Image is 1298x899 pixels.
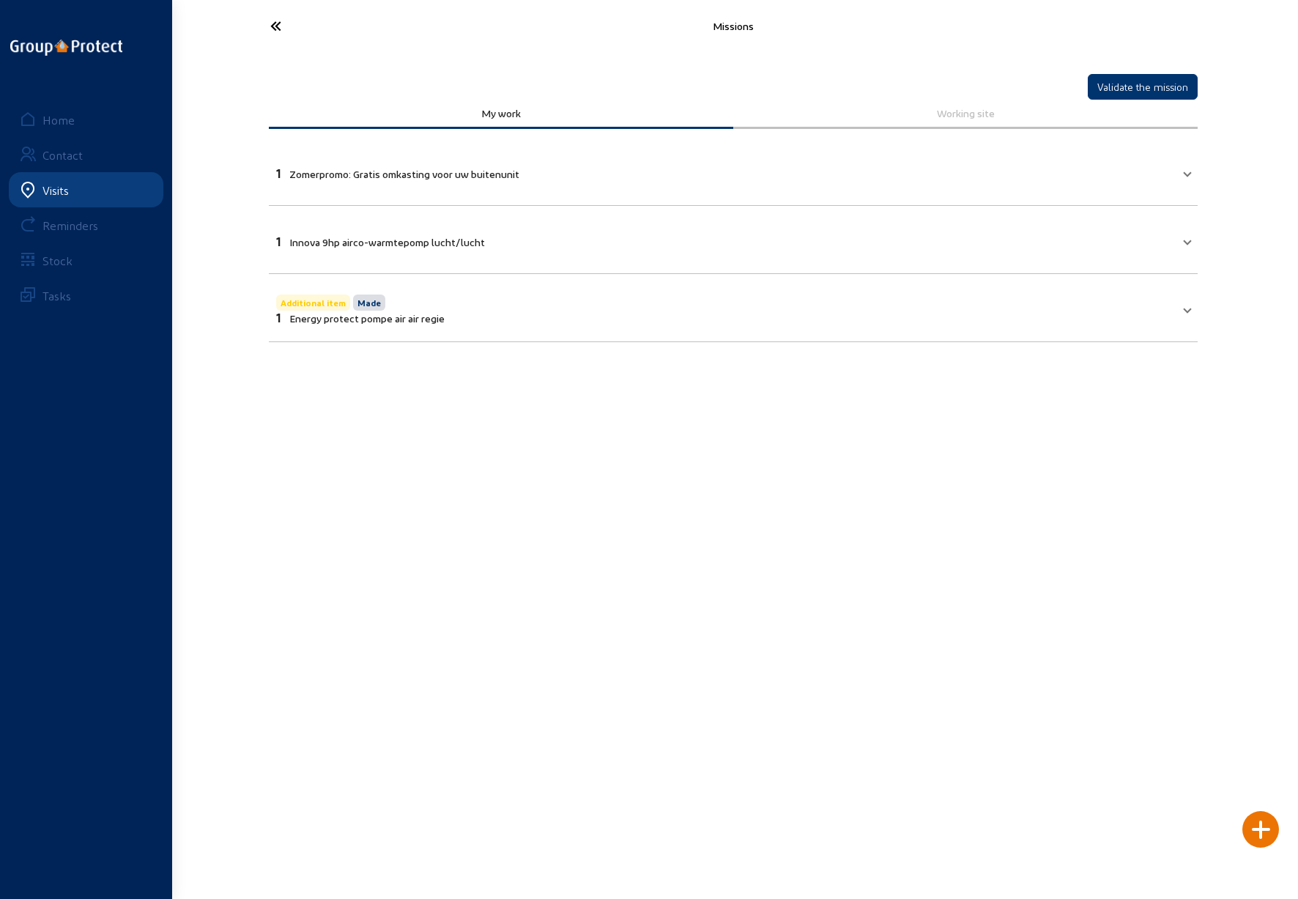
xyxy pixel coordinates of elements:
[9,207,163,243] a: Reminders
[42,148,83,162] div: Contact
[9,102,163,137] a: Home
[42,113,75,127] div: Home
[289,168,519,180] span: Zomerpromo: Gratis omkasting voor uw buitenunit
[276,234,281,248] span: 1
[276,166,281,180] span: 1
[10,40,122,56] img: logo-oneline.png
[279,107,723,119] div: My work
[289,236,485,248] span: Innova 9hp airco-warmtepomp lucht/lucht
[269,215,1198,264] mat-expansion-panel-header: 1Innova 9hp airco-warmtepomp lucht/lucht
[269,283,1198,333] mat-expansion-panel-header: Additional itemMade1Energy protect pompe air air regie
[276,311,281,325] span: 1
[9,172,163,207] a: Visits
[42,254,73,267] div: Stock
[42,218,98,232] div: Reminders
[289,312,445,325] span: Energy protect pompe air air regie
[743,107,1187,119] div: Working site
[411,20,1056,32] div: Missions
[9,278,163,313] a: Tasks
[9,137,163,172] a: Contact
[42,183,69,197] div: Visits
[357,297,381,308] span: Made
[42,289,71,303] div: Tasks
[269,147,1198,196] mat-expansion-panel-header: 1Zomerpromo: Gratis omkasting voor uw buitenunit
[1088,74,1198,100] button: Validate the mission
[9,243,163,278] a: Stock
[281,297,346,308] span: Additional item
